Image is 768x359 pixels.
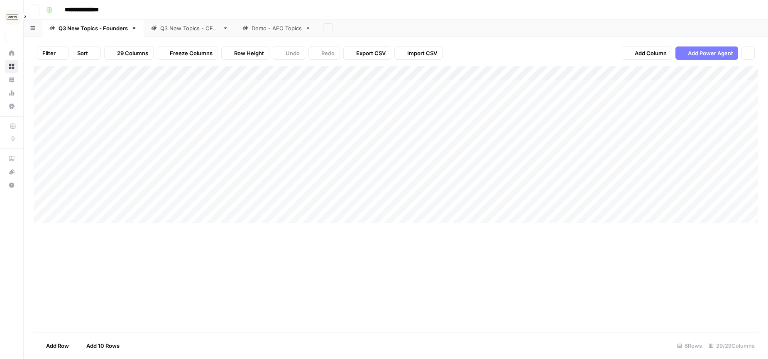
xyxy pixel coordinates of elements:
button: Filter [37,46,68,60]
button: Undo [273,46,305,60]
div: Q3 New Topics - Founders [59,24,128,32]
button: Export CSV [343,46,391,60]
a: Browse [5,60,18,73]
span: Add 10 Rows [86,342,120,350]
a: Home [5,46,18,60]
div: What's new? [5,166,18,178]
button: Add Row [34,339,74,352]
button: Add Power Agent [675,46,738,60]
button: Row Height [221,46,269,60]
a: Q3 New Topics - CFOs [144,20,235,37]
button: Add Column [622,46,672,60]
div: Demo - AEO Topics [252,24,302,32]
button: What's new? [5,165,18,178]
span: Import CSV [407,49,437,57]
span: Undo [286,49,300,57]
span: Redo [321,49,335,57]
button: Freeze Columns [157,46,218,60]
div: 6 Rows [674,339,705,352]
button: Add 10 Rows [74,339,125,352]
span: Filter [42,49,56,57]
button: 29 Columns [104,46,154,60]
span: Row Height [234,49,264,57]
img: Carta Logo [5,10,20,24]
a: Your Data [5,73,18,86]
button: Import CSV [394,46,443,60]
a: Q3 New Topics - Founders [42,20,144,37]
span: Export CSV [356,49,386,57]
span: Add Row [46,342,69,350]
button: Help + Support [5,178,18,192]
div: 29/29 Columns [705,339,758,352]
a: AirOps Academy [5,152,18,165]
button: Workspace: Carta [5,7,18,27]
span: Add Column [635,49,667,57]
span: Freeze Columns [170,49,213,57]
a: Usage [5,86,18,100]
a: Settings [5,100,18,113]
button: Redo [308,46,340,60]
button: Sort [72,46,101,60]
span: Add Power Agent [688,49,733,57]
div: Q3 New Topics - CFOs [160,24,219,32]
span: Sort [77,49,88,57]
span: 29 Columns [117,49,148,57]
a: Demo - AEO Topics [235,20,318,37]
